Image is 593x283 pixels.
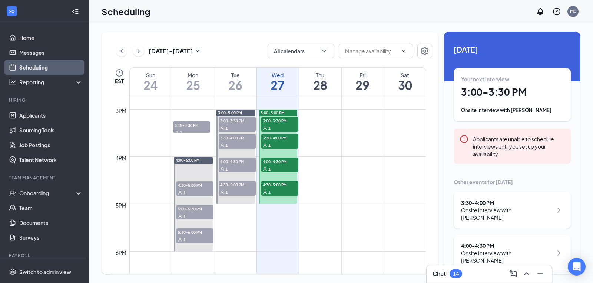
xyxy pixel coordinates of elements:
[461,86,563,98] h1: 3:00 - 3:30 PM
[135,47,142,55] svg: ChevronRight
[19,45,83,60] a: Messages
[536,7,545,16] svg: Notifications
[133,46,144,57] button: ChevronRight
[554,206,563,215] svg: ChevronRight
[214,79,256,91] h1: 26
[417,44,432,58] button: Settings
[219,181,256,188] span: 4:30-5:00 PM
[299,71,341,79] div: Thu
[8,7,16,15] svg: WorkstreamLogo
[172,71,214,79] div: Mon
[342,68,384,95] a: August 29, 2025
[176,228,213,236] span: 5:30-6:00 PM
[268,143,271,148] span: 1
[401,48,407,54] svg: ChevronDown
[19,60,83,75] a: Scheduling
[19,123,83,138] a: Sourcing Tools
[299,68,341,95] a: August 28, 2025
[461,206,553,221] div: Onsite Interview with [PERSON_NAME]
[19,230,83,245] a: Surveys
[219,134,256,141] span: 3:30-4:00 PM
[226,190,228,195] span: 1
[9,175,81,181] div: Team Management
[9,97,81,103] div: Hiring
[263,126,267,131] svg: User
[261,117,298,124] span: 3:00-3:30 PM
[19,138,83,152] a: Job Postings
[183,190,186,195] span: 1
[172,68,214,95] a: August 25, 2025
[114,154,128,162] div: 4pm
[176,205,213,212] span: 5:00-5:30 PM
[552,7,561,16] svg: QuestionInfo
[183,237,186,242] span: 1
[115,68,124,77] svg: Clock
[454,178,571,186] div: Other events for [DATE]
[193,47,202,55] svg: SmallChevronDown
[226,126,228,131] span: 1
[461,249,553,264] div: Onsite Interview with [PERSON_NAME]
[176,158,200,163] span: 4:00-6:00 PM
[180,130,182,135] span: 1
[460,135,468,144] svg: Error
[226,166,228,172] span: 1
[522,269,531,278] svg: ChevronUp
[263,167,267,171] svg: User
[453,271,459,277] div: 14
[176,181,213,189] span: 4:30-5:00 PM
[433,270,446,278] h3: Chat
[9,268,16,276] svg: Settings
[116,46,127,57] button: ChevronLeft
[268,190,271,195] span: 1
[219,117,256,124] span: 3:00-3:30 PM
[19,30,83,45] a: Home
[102,5,150,18] h1: Scheduling
[9,78,16,86] svg: Analysis
[420,47,429,55] svg: Settings
[268,126,271,131] span: 1
[261,110,285,115] span: 3:00-5:00 PM
[118,47,125,55] svg: ChevronLeft
[268,44,334,58] button: All calendarsChevronDown
[554,249,563,257] svg: ChevronRight
[175,131,179,135] svg: User
[534,268,546,280] button: Minimize
[257,79,299,91] h1: 27
[261,181,298,188] span: 4:30-5:00 PM
[173,121,210,129] span: 3:15-3:30 PM
[461,199,553,206] div: 3:30 - 4:00 PM
[114,249,128,257] div: 6pm
[268,166,271,172] span: 1
[257,68,299,95] a: August 27, 2025
[509,269,518,278] svg: ComposeMessage
[114,201,128,209] div: 5pm
[263,143,267,148] svg: User
[19,215,83,230] a: Documents
[384,79,426,91] h1: 30
[130,79,172,91] h1: 24
[214,71,256,79] div: Tue
[220,143,225,148] svg: User
[263,190,267,195] svg: User
[507,268,519,280] button: ComposeMessage
[345,47,398,55] input: Manage availability
[568,258,586,276] div: Open Intercom Messenger
[218,110,242,115] span: 3:00-5:00 PM
[19,78,83,86] div: Reporting
[570,8,576,14] div: M0
[9,189,16,197] svg: UserCheck
[461,107,563,114] div: Onsite Interview with [PERSON_NAME]
[321,47,328,55] svg: ChevronDown
[72,8,79,15] svg: Collapse
[178,214,182,219] svg: User
[536,269,544,278] svg: Minimize
[19,152,83,167] a: Talent Network
[220,190,225,195] svg: User
[454,44,571,55] span: [DATE]
[342,71,384,79] div: Fri
[384,68,426,95] a: August 30, 2025
[9,252,81,259] div: Payroll
[149,47,193,55] h3: [DATE] - [DATE]
[521,268,533,280] button: ChevronUp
